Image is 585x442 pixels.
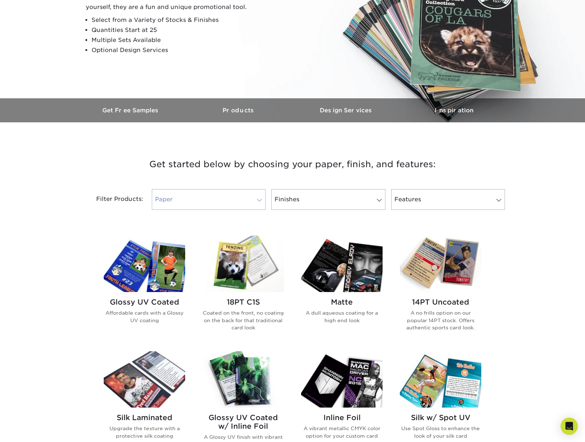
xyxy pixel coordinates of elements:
[292,107,400,114] h3: Design Services
[104,425,185,439] p: Upgrade the texture with a protective silk coating
[400,236,481,343] a: 14PT Uncoated Trading Cards 14PT Uncoated A no frills option on our popular 14PT stock. Offers au...
[185,98,292,122] a: Products
[104,298,185,306] h2: Glossy UV Coated
[301,236,383,343] a: Matte Trading Cards Matte A dull aqueous coating for a high end look
[301,236,383,292] img: Matte Trading Cards
[202,298,284,306] h2: 18PT C1S
[104,351,185,408] img: Silk Laminated Trading Cards
[77,107,185,114] h3: Get Free Samples
[301,425,383,439] p: A vibrant metallic CMYK color option for your custom card
[561,418,578,435] div: Open Intercom Messenger
[271,189,385,210] a: Finishes
[152,189,266,210] a: Paper
[202,236,284,343] a: 18PT C1S Trading Cards 18PT C1S Coated on the front, no coating on the back for that traditional ...
[301,298,383,306] h2: Matte
[104,236,185,292] img: Glossy UV Coated Trading Cards
[400,98,508,122] a: Inspiration
[83,148,502,180] h3: Get started below by choosing your paper, finish, and features:
[185,107,292,114] h3: Products
[400,107,508,114] h3: Inspiration
[202,351,284,408] img: Glossy UV Coated w/ Inline Foil Trading Cards
[400,236,481,292] img: 14PT Uncoated Trading Cards
[400,351,481,408] img: Silk w/ Spot UV Trading Cards
[104,236,185,343] a: Glossy UV Coated Trading Cards Glossy UV Coated Affordable cards with a Glossy UV coating
[92,25,265,35] li: Quantities Start at 25
[400,298,481,306] h2: 14PT Uncoated
[301,351,383,408] img: Inline Foil Trading Cards
[77,98,185,122] a: Get Free Samples
[202,309,284,331] p: Coated on the front, no coating on the back for that traditional card look
[92,45,265,55] li: Optional Design Services
[92,35,265,45] li: Multiple Sets Available
[301,309,383,324] p: A dull aqueous coating for a high end look
[77,189,149,210] div: Filter Products:
[301,413,383,422] h2: Inline Foil
[400,425,481,439] p: Use Spot Gloss to enhance the look of your silk card
[202,413,284,431] h2: Glossy UV Coated w/ Inline Foil
[104,309,185,324] p: Affordable cards with a Glossy UV coating
[391,189,505,210] a: Features
[92,15,265,25] li: Select from a Variety of Stocks & Finishes
[202,236,284,292] img: 18PT C1S Trading Cards
[400,309,481,331] p: A no frills option on our popular 14PT stock. Offers authentic sports card look.
[104,413,185,422] h2: Silk Laminated
[292,98,400,122] a: Design Services
[400,413,481,422] h2: Silk w/ Spot UV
